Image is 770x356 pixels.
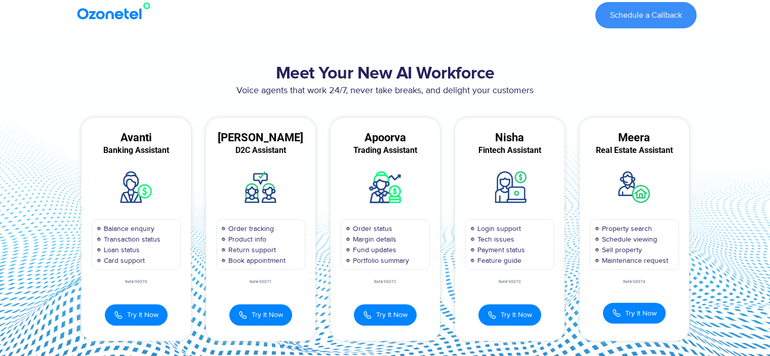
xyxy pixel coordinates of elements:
div: Ref#:90070 [82,280,191,284]
span: Try It Now [625,308,657,319]
div: Nisha [455,133,564,142]
span: Order status [350,223,392,234]
span: Card support [101,255,145,266]
a: Schedule a Callback [595,2,697,28]
div: Apoorva [331,133,440,142]
h2: Meet Your New AI Workforce [74,64,697,84]
img: Call Icon [238,309,248,321]
div: Fintech Assistant [455,146,564,155]
div: Meera [580,133,689,142]
img: Call Icon [488,309,497,321]
div: Ref#:90073 [455,280,564,284]
div: D2C Assistant [206,146,315,155]
span: Portfolio summary [350,255,409,266]
span: Sell property [599,245,642,255]
button: Try It Now [603,303,666,324]
span: Maintenance request [599,255,668,266]
span: Schedule a Callback [610,11,682,19]
span: Margin details [350,234,396,245]
span: Try It Now [252,309,283,320]
img: Call Icon [114,309,123,321]
span: Payment status [475,245,525,255]
button: Try It Now [478,304,541,326]
span: Property search [599,223,652,234]
button: Try It Now [354,304,417,326]
span: Try It Now [376,309,408,320]
span: Tech issues [475,234,514,245]
span: Return support [226,245,276,255]
span: Transaction status [101,234,160,245]
span: Login support [475,223,521,234]
span: Balance enquiry [101,223,154,234]
img: Call Icon [612,308,621,318]
div: Ref#:90072 [331,280,440,284]
div: Real Estate Assistant [580,146,689,155]
span: Product info [226,234,266,245]
div: Ref#:90074 [580,280,689,284]
span: Fund updates [350,245,396,255]
button: Try It Now [105,304,168,326]
div: Banking Assistant [82,146,191,155]
span: Try It Now [127,309,158,320]
span: Book appointment [226,255,286,266]
span: Try It Now [501,309,532,320]
p: Voice agents that work 24/7, never take breaks, and delight your customers [74,84,697,98]
span: Schedule viewing [599,234,657,245]
div: Avanti [82,133,191,142]
span: Loan status [101,245,140,255]
div: Trading Assistant [331,146,440,155]
span: Order tracking [226,223,274,234]
button: Try It Now [229,304,292,326]
img: Call Icon [363,309,372,321]
div: Ref#:90071 [206,280,315,284]
div: [PERSON_NAME] [206,133,315,142]
span: Feature guide [475,255,521,266]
